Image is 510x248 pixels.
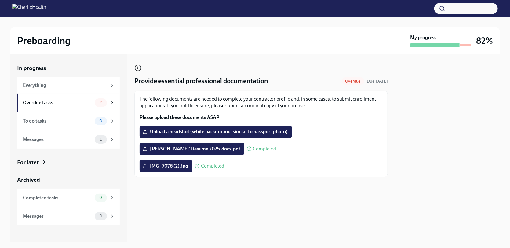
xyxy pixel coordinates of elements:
[144,163,188,169] span: IMG_7076 (2).jpg
[96,195,106,200] span: 9
[374,79,388,84] strong: [DATE]
[23,213,92,220] div: Messages
[140,160,192,172] label: IMG_7076 (2).jpg
[12,4,46,13] img: CharlieHealth
[17,64,120,72] a: In progress
[144,146,240,152] span: [PERSON_NAME]' Resume 2025.docx.pdf
[342,79,364,83] span: Overdue
[140,96,383,109] p: The following documents are needed to complete your contractor profile and, in some cases, to sub...
[17,112,120,130] a: To do tasks0
[96,137,105,142] span: 1
[23,194,92,201] div: Completed tasks
[367,79,388,84] span: Due
[17,189,120,207] a: Completed tasks9
[96,119,106,123] span: 0
[96,100,105,105] span: 2
[17,158,39,166] div: For later
[367,78,388,84] span: September 11th, 2025 08:00
[17,158,120,166] a: For later
[23,82,107,89] div: Everything
[96,214,106,218] span: 0
[17,35,71,47] h2: Preboarding
[476,35,493,46] h3: 82%
[17,176,120,184] a: Archived
[134,76,268,86] h4: Provide essential professional documentation
[23,136,92,143] div: Messages
[23,99,92,106] div: Overdue tasks
[253,146,276,151] span: Completed
[17,94,120,112] a: Overdue tasks2
[17,207,120,225] a: Messages0
[144,129,288,135] span: Upload a headshot (white background, similar to passport photo)
[17,77,120,94] a: Everything
[140,143,244,155] label: [PERSON_NAME]' Resume 2025.docx.pdf
[201,164,224,168] span: Completed
[23,118,92,124] div: To do tasks
[140,114,219,120] strong: Please upload these documents ASAP
[410,34,436,41] strong: My progress
[140,126,292,138] label: Upload a headshot (white background, similar to passport photo)
[17,130,120,149] a: Messages1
